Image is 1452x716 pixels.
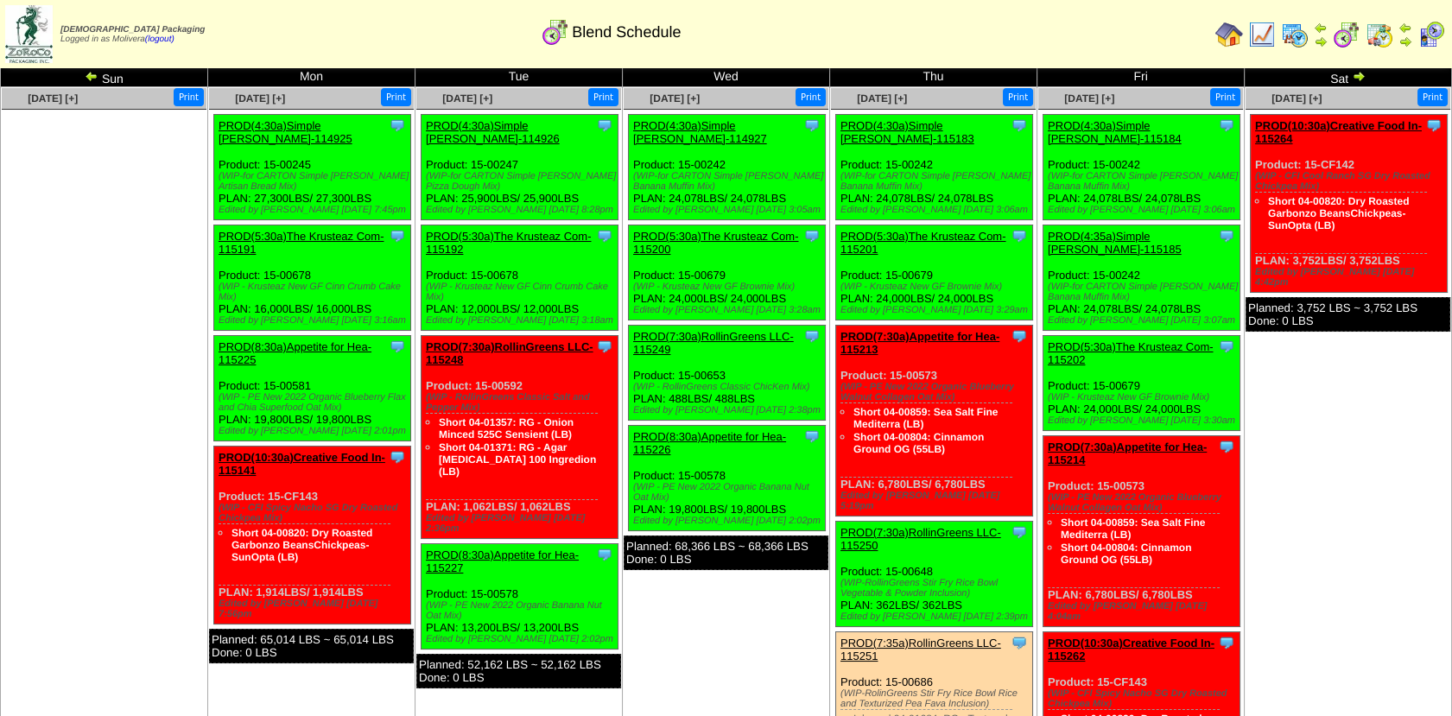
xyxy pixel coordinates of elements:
[1043,115,1240,220] div: Product: 15-00242 PLAN: 24,078LBS / 24,078LBS
[840,688,1032,709] div: (WIP-RolinGreens Stir Fry Rice Bowl Rice and Texturized Pea Fava Inclusion)
[1218,338,1235,355] img: Tooltip
[1417,88,1448,106] button: Print
[633,430,786,456] a: PROD(8:30a)Appetite for Hea-115226
[439,416,574,440] a: Short 04-01357: RG - Onion Minced 525C Sensient (LB)
[1246,297,1450,332] div: Planned: 3,752 LBS ~ 3,752 LBS Done: 0 LBS
[219,451,385,477] a: PROD(10:30a)Creative Food In-115141
[1064,92,1114,105] a: [DATE] [+]
[1043,336,1240,431] div: Product: 15-00679 PLAN: 24,000LBS / 24,000LBS
[1011,523,1028,541] img: Tooltip
[1048,601,1240,622] div: Edited by [PERSON_NAME] [DATE] 4:04am
[1268,195,1409,231] a: Short 04-00820: Dry Roasted Garbonzo BeansChickpeas- SunOpta (LB)
[208,68,415,87] td: Mon
[442,92,492,105] span: [DATE] [+]
[426,205,618,215] div: Edited by [PERSON_NAME] [DATE] 8:28pm
[145,35,174,44] a: (logout)
[1218,117,1235,134] img: Tooltip
[1366,21,1393,48] img: calendarinout.gif
[426,340,593,366] a: PROD(7:30a)RollinGreens LLC-115248
[426,548,579,574] a: PROD(8:30a)Appetite for Hea-115227
[1037,68,1245,87] td: Fri
[5,5,53,63] img: zoroco-logo-small.webp
[1245,68,1452,87] td: Sat
[1,68,208,87] td: Sun
[235,92,285,105] span: [DATE] [+]
[588,88,618,106] button: Print
[214,447,411,624] div: Product: 15-CF143 PLAN: 1,914LBS / 1,914LBS
[633,305,825,315] div: Edited by [PERSON_NAME] [DATE] 3:28am
[853,406,998,430] a: Short 04-00859: Sea Salt Fine Mediterra (LB)
[840,230,1005,256] a: PROD(5:30a)The Krusteaz Com-115201
[803,227,821,244] img: Tooltip
[633,516,825,526] div: Edited by [PERSON_NAME] [DATE] 2:02pm
[422,225,618,331] div: Product: 15-00678 PLAN: 12,000LBS / 12,000LBS
[1043,436,1240,627] div: Product: 15-00573 PLAN: 6,780LBS / 6,780LBS
[840,171,1032,192] div: (WIP-for CARTON Simple [PERSON_NAME] Banana Muffin Mix)
[219,282,410,302] div: (WIP - Krusteaz New GF Cinn Crumb Cake Mix)
[840,305,1032,315] div: Edited by [PERSON_NAME] [DATE] 3:29am
[803,428,821,445] img: Tooltip
[633,482,825,503] div: (WIP - PE New 2022 Organic Banana Nut Oat Mix)
[857,92,907,105] a: [DATE] [+]
[219,599,410,619] div: Edited by [PERSON_NAME] [DATE] 7:56pm
[1425,117,1442,134] img: Tooltip
[596,227,613,244] img: Tooltip
[1061,516,1205,541] a: Short 04-00859: Sea Salt Fine Mediterra (LB)
[426,119,560,145] a: PROD(4:30a)Simple [PERSON_NAME]-114926
[219,340,371,366] a: PROD(8:30a)Appetite for Hea-115225
[1398,21,1412,35] img: arrowleft.gif
[1048,392,1240,402] div: (WIP - Krusteaz New GF Brownie Mix)
[231,527,372,563] a: Short 04-00820: Dry Roasted Garbonzo BeansChickpeas- SunOpta (LB)
[219,230,384,256] a: PROD(5:30a)The Krusteaz Com-115191
[219,171,410,192] div: (WIP-for CARTON Simple [PERSON_NAME] Artisan Bread Mix)
[209,629,414,663] div: Planned: 65,014 LBS ~ 65,014 LBS Done: 0 LBS
[840,282,1032,292] div: (WIP - Krusteaz New GF Brownie Mix)
[1011,227,1028,244] img: Tooltip
[426,392,618,413] div: (WIP - RollinGreens Classic Salt and Pepper Mix)
[426,171,618,192] div: (WIP-for CARTON Simple [PERSON_NAME] Pizza Dough Mix)
[803,327,821,345] img: Tooltip
[422,336,618,539] div: Product: 15-00592 PLAN: 1,062LBS / 1,062LBS
[633,405,825,415] div: Edited by [PERSON_NAME] [DATE] 2:38pm
[542,18,569,46] img: calendarblend.gif
[1043,225,1240,331] div: Product: 15-00242 PLAN: 24,078LBS / 24,078LBS
[629,115,826,220] div: Product: 15-00242 PLAN: 24,078LBS / 24,078LBS
[633,282,825,292] div: (WIP - Krusteaz New GF Brownie Mix)
[422,115,618,220] div: Product: 15-00247 PLAN: 25,900LBS / 25,900LBS
[840,119,974,145] a: PROD(4:30a)Simple [PERSON_NAME]-115183
[830,68,1037,87] td: Thu
[1003,88,1033,106] button: Print
[219,315,410,326] div: Edited by [PERSON_NAME] [DATE] 3:16am
[1048,688,1240,709] div: (WIP - CFI Spicy Nacho SG Dry Roasted Chickpea Mix)
[633,119,767,145] a: PROD(4:30a)Simple [PERSON_NAME]-114927
[1281,21,1309,48] img: calendarprod.gif
[1352,69,1366,83] img: arrowright.gif
[836,225,1033,320] div: Product: 15-00679 PLAN: 24,000LBS / 24,000LBS
[1255,119,1422,145] a: PROD(10:30a)Creative Food In-115264
[426,600,618,621] div: (WIP - PE New 2022 Organic Banana Nut Oat Mix)
[1248,21,1276,48] img: line_graph.gif
[389,448,406,466] img: Tooltip
[836,115,1033,220] div: Product: 15-00242 PLAN: 24,078LBS / 24,078LBS
[1398,35,1412,48] img: arrowright.gif
[1061,542,1191,566] a: Short 04-00804: Cinnamon Ground OG (55LB)
[381,88,411,106] button: Print
[1048,230,1182,256] a: PROD(4:35a)Simple [PERSON_NAME]-115185
[1218,634,1235,651] img: Tooltip
[389,338,406,355] img: Tooltip
[415,68,623,87] td: Tue
[174,88,204,106] button: Print
[853,431,984,455] a: Short 04-00804: Cinnamon Ground OG (55LB)
[214,225,411,331] div: Product: 15-00678 PLAN: 16,000LBS / 16,000LBS
[840,611,1032,622] div: Edited by [PERSON_NAME] [DATE] 2:39pm
[650,92,700,105] a: [DATE] [+]
[840,526,1001,552] a: PROD(7:30a)RollinGreens LLC-115250
[840,637,1001,662] a: PROD(7:35a)RollinGreens LLC-115251
[1271,92,1322,105] span: [DATE] [+]
[629,326,826,421] div: Product: 15-00653 PLAN: 488LBS / 488LBS
[1255,267,1447,288] div: Edited by [PERSON_NAME] [DATE] 4:42pm
[219,426,410,436] div: Edited by [PERSON_NAME] [DATE] 2:01pm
